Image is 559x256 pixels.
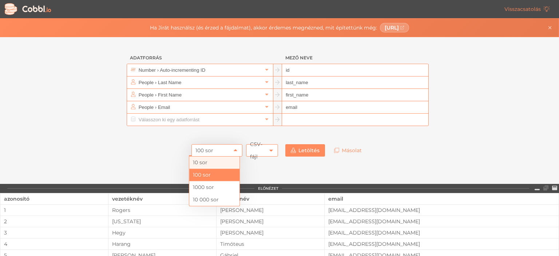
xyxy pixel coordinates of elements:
font: Hegy [112,229,126,236]
font: azonosító [4,196,29,202]
input: Válasszon ki egy adatforrást [137,114,262,126]
font: 4 [4,241,7,247]
font: [URL] [385,24,399,31]
font: [EMAIL_ADDRESS][DOMAIN_NAME] [328,207,420,213]
font: [US_STATE] [112,218,141,225]
font: 10 sor [193,159,207,166]
input: Válasszon ki egy adatforrást [137,101,262,113]
font: 1 [4,207,6,213]
font: [PERSON_NAME] [220,207,263,213]
font: Rogers [112,207,130,213]
font: Harang [112,241,131,247]
font: Timóteus [220,241,244,247]
button: Bezárás banner [546,23,554,32]
a: [URL] [380,23,409,32]
font: CSV-fájl [250,141,262,160]
font: [EMAIL_ADDRESS][DOMAIN_NAME] [328,218,420,225]
font: vezetéknév [112,196,143,202]
font: Mező neve [285,55,313,60]
font: [EMAIL_ADDRESS][DOMAIN_NAME] [328,241,420,247]
font: [PERSON_NAME] [220,218,263,225]
font: 2 [4,218,7,225]
font: [EMAIL_ADDRESS][DOMAIN_NAME] [328,229,420,236]
font: 100 sor [195,147,213,154]
font: [PERSON_NAME] [220,229,263,236]
input: Válasszon ki egy adatforrást [137,76,262,88]
font: 3 [4,229,7,236]
font: Adatforrás [130,55,162,60]
font: Másolat [342,147,362,154]
font: ELŐNÉZET [258,186,278,191]
font: email [328,196,343,202]
input: Select a data source [137,89,262,101]
input: Select a data source [137,64,262,76]
font: 100 sor [193,172,211,178]
font: Letöltés [298,147,320,154]
a: Visszacsatolás [499,3,555,15]
font: Ha Jirát használsz (és érzed a fájdalmat), akkor érdemes megnézned, mit építettünk még: [150,24,377,31]
font: Visszacsatolás [504,6,541,12]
